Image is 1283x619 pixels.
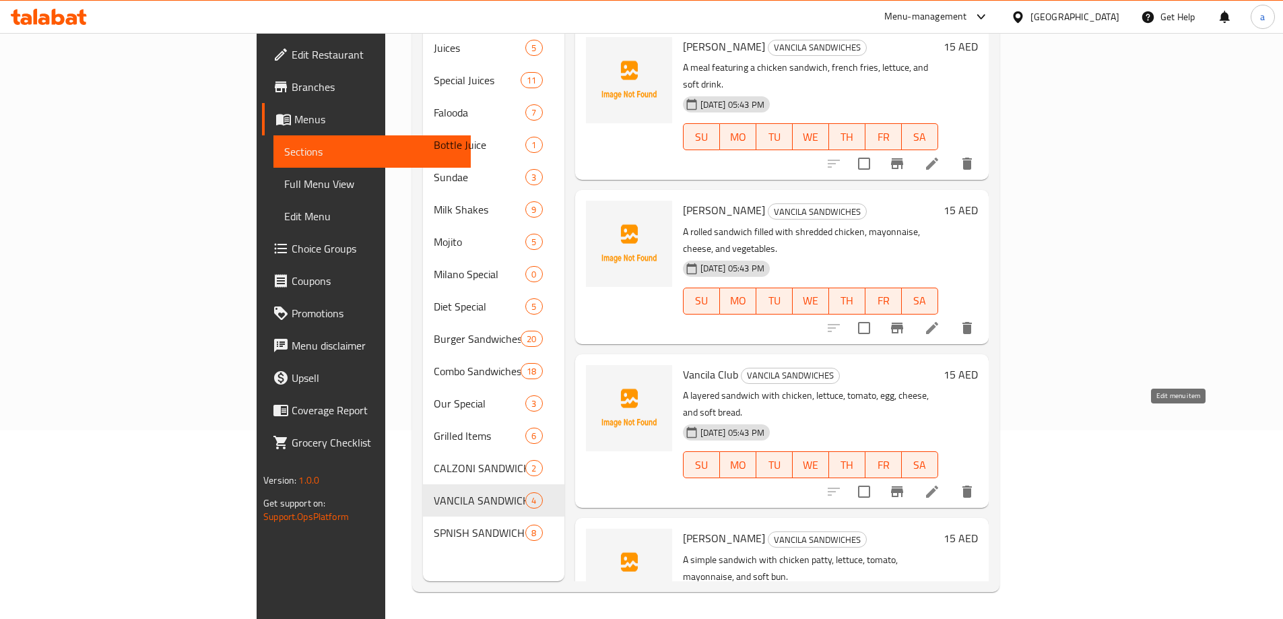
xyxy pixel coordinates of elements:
[683,387,938,421] p: A layered sandwich with chicken, lettuce, tomato, egg, cheese, and soft bread.
[263,494,325,512] span: Get support on:
[284,176,460,192] span: Full Menu View
[521,333,541,346] span: 20
[273,168,471,200] a: Full Menu View
[720,288,756,315] button: MO
[423,517,564,549] div: SPNISH SANDWICHES8
[881,312,913,344] button: Branch-specific-item
[768,532,866,548] span: VANCILA SANDWICHES
[756,123,793,150] button: TU
[695,426,770,439] span: [DATE] 05:43 PM
[526,430,541,443] span: 6
[944,201,978,220] h6: 15 AED
[829,123,865,150] button: TH
[526,300,541,313] span: 5
[521,331,542,347] div: items
[526,462,541,475] span: 2
[683,552,938,585] p: A simple sandwich with chicken patty, lettuce, tomato, mayonnaise, and soft bun.
[871,455,896,475] span: FR
[944,365,978,384] h6: 15 AED
[768,40,867,56] div: VANCILA SANDWICHES
[434,460,526,476] span: CALZONI SANDWICHES
[292,79,460,95] span: Branches
[683,224,938,257] p: A rolled sandwich filled with shredded chicken, mayonnaise, cheese, and vegetables.
[683,59,938,93] p: A meal featuring a chicken sandwich, french fries, lettuce, and soft drink.
[829,451,865,478] button: TH
[762,127,787,147] span: TU
[683,288,720,315] button: SU
[294,111,460,127] span: Menus
[944,37,978,56] h6: 15 AED
[434,40,526,56] span: Juices
[423,26,564,554] nav: Menu sections
[525,169,542,185] div: items
[526,494,541,507] span: 4
[434,525,526,541] span: SPNISH SANDWICHES
[434,266,526,282] span: Milano Special
[902,451,938,478] button: SA
[907,291,933,311] span: SA
[423,32,564,64] div: Juices5
[521,72,542,88] div: items
[695,98,770,111] span: [DATE] 05:43 PM
[525,298,542,315] div: items
[284,208,460,224] span: Edit Menu
[526,42,541,55] span: 5
[525,234,542,250] div: items
[434,395,526,412] span: Our Special
[944,529,978,548] h6: 15 AED
[834,291,860,311] span: TH
[434,363,521,379] span: Combo Sandwiches
[683,200,765,220] span: [PERSON_NAME]
[262,103,471,135] a: Menus
[423,161,564,193] div: Sundae3
[586,529,672,615] img: Vancila Burger
[881,476,913,508] button: Branch-specific-item
[924,156,940,172] a: Edit menu item
[423,64,564,96] div: Special Juices11
[768,40,866,55] span: VANCILA SANDWICHES
[907,455,933,475] span: SA
[525,525,542,541] div: items
[423,96,564,129] div: Falooda7
[725,291,751,311] span: MO
[689,455,715,475] span: SU
[881,148,913,180] button: Branch-specific-item
[793,451,829,478] button: WE
[902,288,938,315] button: SA
[525,104,542,121] div: items
[741,368,840,384] div: VANCILA SANDWICHES
[907,127,933,147] span: SA
[423,290,564,323] div: Diet Special5
[434,201,526,218] span: Milk Shakes
[683,451,720,478] button: SU
[884,9,967,25] div: Menu-management
[526,203,541,216] span: 9
[525,40,542,56] div: items
[526,106,541,119] span: 7
[263,508,349,525] a: Support.OpsPlatform
[871,291,896,311] span: FR
[423,258,564,290] div: Milano Special0
[756,288,793,315] button: TU
[525,201,542,218] div: items
[798,127,824,147] span: WE
[525,492,542,509] div: items
[526,397,541,410] span: 3
[434,169,526,185] div: Sundae
[1260,9,1265,24] span: a
[689,127,715,147] span: SU
[902,123,938,150] button: SA
[725,127,751,147] span: MO
[284,143,460,160] span: Sections
[262,362,471,394] a: Upsell
[434,331,521,347] span: Burger Sandwiches
[924,320,940,336] a: Edit menu item
[434,298,526,315] span: Diet Special
[834,455,860,475] span: TH
[525,460,542,476] div: items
